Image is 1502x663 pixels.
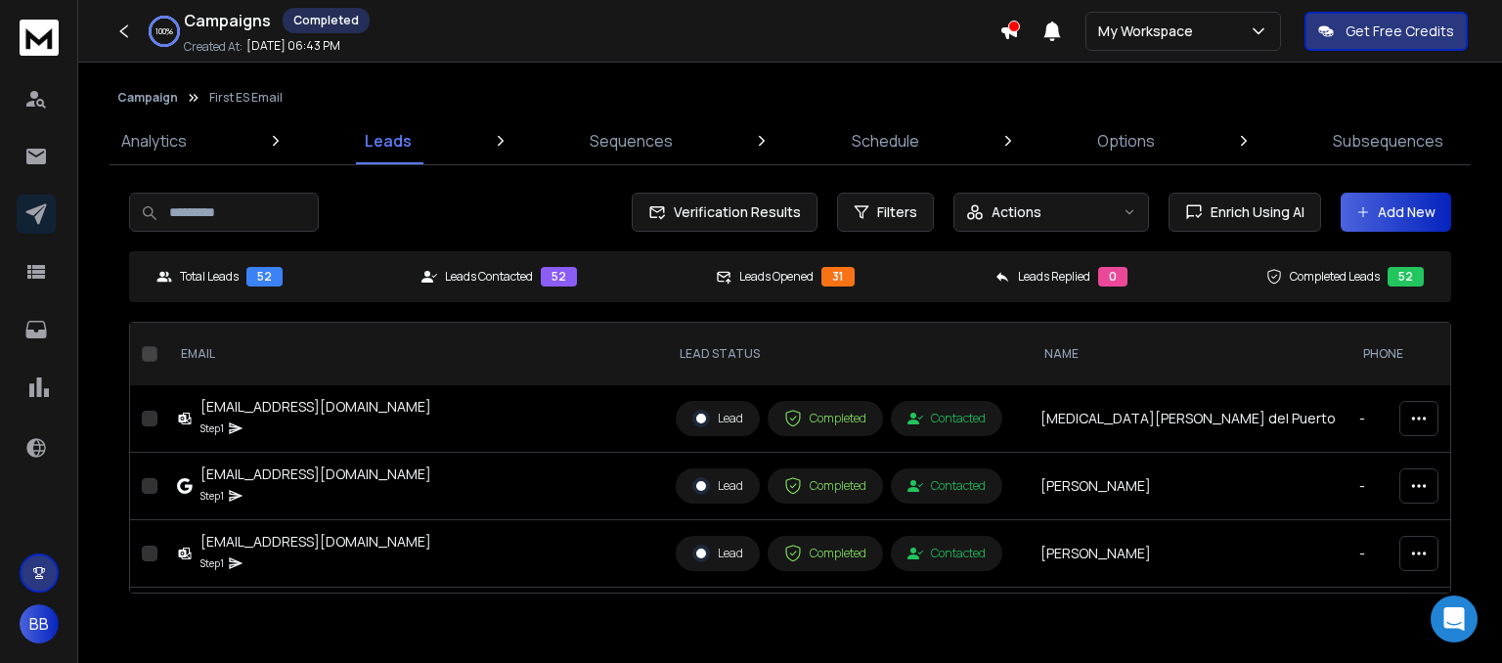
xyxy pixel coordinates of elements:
[1347,385,1492,453] td: -
[200,553,224,573] p: Step 1
[1347,323,1492,386] th: Phone
[184,39,243,55] p: Created At:
[877,202,917,222] span: Filters
[200,419,224,438] p: Step 1
[1347,453,1492,520] td: -
[1321,117,1455,164] a: Subsequences
[664,323,1029,386] th: LEAD STATUS
[907,411,986,426] div: Contacted
[1169,193,1321,232] button: Enrich Using AI
[365,129,412,153] p: Leads
[353,117,423,164] a: Leads
[1029,588,1347,655] td: Chiquinquira [PERSON_NAME] 💚
[1347,520,1492,588] td: -
[180,269,239,285] p: Total Leads
[200,464,431,484] div: [EMAIL_ADDRESS][DOMAIN_NAME]
[1431,596,1478,642] div: Open Intercom Messenger
[578,117,685,164] a: Sequences
[821,267,855,287] div: 31
[590,129,673,153] p: Sequences
[739,269,814,285] p: Leads Opened
[1346,22,1454,41] p: Get Free Credits
[784,410,866,427] div: Completed
[1085,117,1167,164] a: Options
[246,38,340,54] p: [DATE] 06:43 PM
[200,532,431,552] div: [EMAIL_ADDRESS][DOMAIN_NAME]
[283,8,370,33] div: Completed
[1341,193,1451,232] button: Add New
[852,129,919,153] p: Schedule
[184,9,271,32] h1: Campaigns
[692,545,743,562] div: Lead
[992,202,1041,222] p: Actions
[1018,269,1090,285] p: Leads Replied
[1098,22,1201,41] p: My Workspace
[692,477,743,495] div: Lead
[1029,323,1347,386] th: NAME
[840,117,931,164] a: Schedule
[1347,588,1492,655] td: -
[20,604,59,643] button: BB
[165,323,664,386] th: EMAIL
[692,410,743,427] div: Lead
[907,546,986,561] div: Contacted
[1097,129,1155,153] p: Options
[1029,520,1347,588] td: [PERSON_NAME]
[209,90,283,106] p: First ES Email
[541,267,577,287] div: 52
[20,20,59,56] img: logo
[837,193,934,232] button: Filters
[1098,267,1127,287] div: 0
[121,129,187,153] p: Analytics
[1304,12,1468,51] button: Get Free Credits
[200,397,431,417] div: [EMAIL_ADDRESS][DOMAIN_NAME]
[1290,269,1380,285] p: Completed Leads
[666,202,801,222] span: Verification Results
[117,90,178,106] button: Campaign
[784,477,866,495] div: Completed
[1029,453,1347,520] td: [PERSON_NAME]
[1029,385,1347,453] td: [MEDICAL_DATA][PERSON_NAME] del Puerto
[1388,267,1424,287] div: 52
[445,269,533,285] p: Leads Contacted
[200,486,224,506] p: Step 1
[784,545,866,562] div: Completed
[155,25,173,37] p: 100 %
[1203,202,1304,222] span: Enrich Using AI
[632,193,817,232] button: Verification Results
[1333,129,1443,153] p: Subsequences
[907,478,986,494] div: Contacted
[246,267,283,287] div: 52
[110,117,199,164] a: Analytics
